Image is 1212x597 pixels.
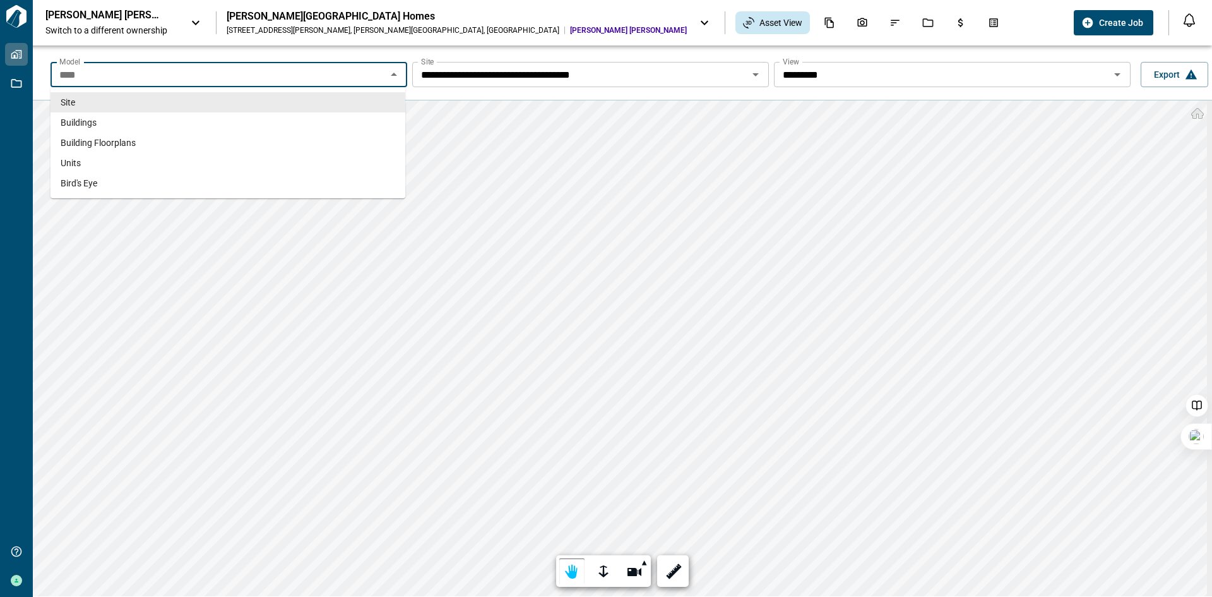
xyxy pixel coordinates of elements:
button: Create Job [1074,10,1153,35]
div: [PERSON_NAME][GEOGRAPHIC_DATA] Homes [227,10,687,23]
span: Bird's Eye [61,177,97,190]
button: Open notification feed [1179,10,1199,30]
span: [PERSON_NAME] [PERSON_NAME] [570,25,687,35]
span: Units [61,157,81,169]
button: Export [1141,62,1208,87]
div: Budgets [948,12,974,33]
span: Buildings [61,116,97,129]
p: [PERSON_NAME] [PERSON_NAME] [45,9,159,21]
button: Open [747,66,764,83]
span: Create Job [1099,16,1143,29]
span: Asset View [759,16,802,29]
div: Photos [849,12,876,33]
label: Site [421,56,434,67]
div: Issues & Info [882,12,908,33]
span: Building Floorplans [61,136,136,149]
button: Close [385,66,403,83]
span: Export [1154,68,1180,81]
div: Asset View [735,11,810,34]
label: View [783,56,799,67]
button: Open [1108,66,1126,83]
label: Model [59,56,80,67]
div: Jobs [915,12,941,33]
div: Takeoff Center [980,12,1007,33]
span: Switch to a different ownership [45,24,178,37]
div: Documents [816,12,843,33]
span: Site [61,96,75,109]
div: [STREET_ADDRESS][PERSON_NAME] , [PERSON_NAME][GEOGRAPHIC_DATA] , [GEOGRAPHIC_DATA] [227,25,559,35]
